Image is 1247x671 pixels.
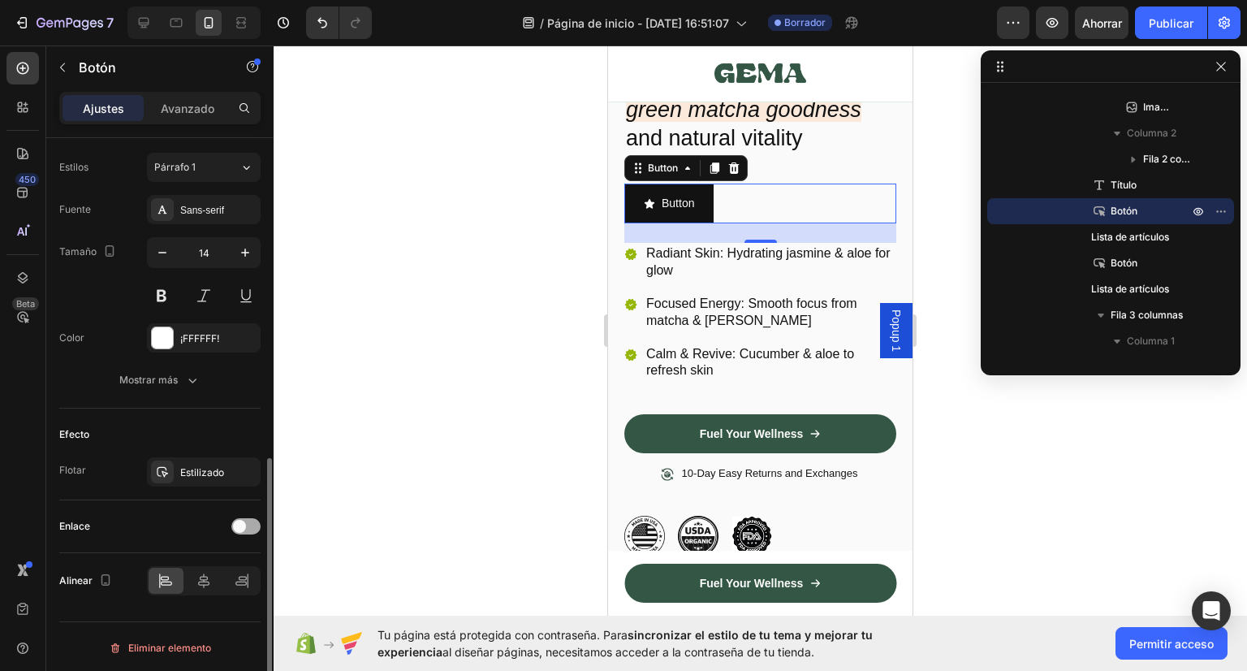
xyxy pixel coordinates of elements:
[1192,591,1231,630] div: Abrir Intercom Messenger
[106,15,114,31] font: 7
[540,16,544,30] font: /
[1115,627,1228,660] button: Permitir acceso
[1129,637,1214,651] font: Permitir acceso
[59,520,90,532] font: Enlace
[608,45,913,616] iframe: Área de diseño
[83,102,124,115] font: Ajustes
[59,635,261,661] button: Eliminar elemento
[1111,309,1183,321] font: Fila 3 columnas
[59,245,97,258] font: Tamaño
[1111,179,1137,191] font: Título
[1143,101,1177,113] font: Imagen
[1127,127,1176,139] font: Columna 2
[59,574,93,587] font: Alinear
[1111,257,1137,269] font: Botón
[128,642,211,654] font: Eliminar elemento
[1082,16,1122,30] font: Ahorrar
[59,203,91,215] font: Fuente
[59,366,261,395] button: Mostrar más
[119,374,178,386] font: Mostrar más
[6,6,121,39] button: 7
[442,645,814,659] font: al diseñar páginas, necesitamos acceder a la contraseña de tu tienda.
[180,466,224,478] font: Estilizado
[154,161,196,173] font: Párrafo 1
[79,58,217,77] p: Botón
[1135,6,1207,39] button: Publicar
[1111,205,1137,217] font: Botón
[1143,153,1215,165] font: Fila 2 columnas
[547,16,729,30] font: Página de inicio - [DATE] 16:51:07
[1091,283,1169,295] font: Lista de artículos
[59,428,89,440] font: Efecto
[79,59,116,76] font: Botón
[180,332,219,344] font: ¡FFFFFF!
[16,298,35,310] font: Beta
[1149,16,1193,30] font: Publicar
[378,628,628,642] font: Tu página está protegida con contraseña. Para
[1075,6,1128,39] button: Ahorrar
[59,464,86,476] font: Flotar
[180,205,224,216] font: Sans-serif
[1127,335,1175,347] font: Columna 1
[59,331,84,344] font: Color
[147,153,261,182] button: Párrafo 1
[161,102,214,115] font: Avanzado
[306,6,372,39] div: Deshacer/Rehacer
[784,16,826,28] font: Borrador
[1091,231,1169,243] font: Lista de artículos
[59,161,88,173] font: Estilos
[19,174,36,185] font: 450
